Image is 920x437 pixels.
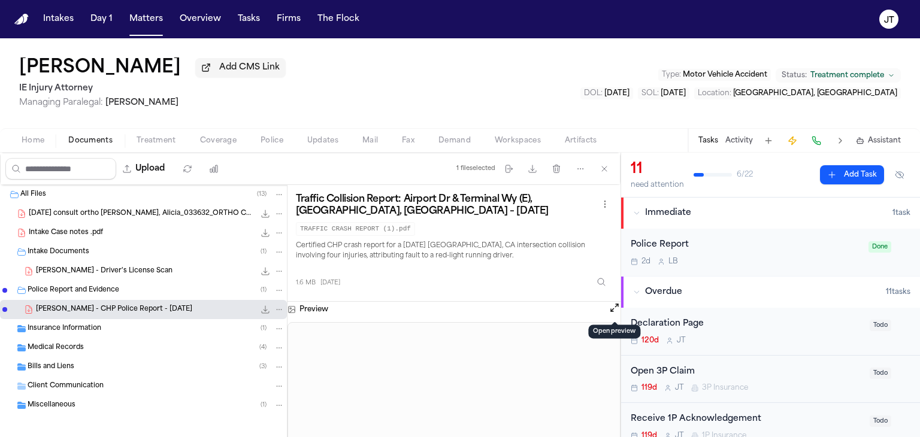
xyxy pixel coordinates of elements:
button: Make a Call [808,132,825,149]
span: [GEOGRAPHIC_DATA], [GEOGRAPHIC_DATA] [733,90,897,97]
span: 11 task s [886,287,910,297]
a: Home [14,14,29,25]
span: Police [261,136,283,145]
span: Demand [438,136,471,145]
span: 6 / 22 [737,170,753,180]
span: ( 1 ) [261,325,267,332]
span: 120d [641,336,659,345]
span: SOL : [641,90,659,97]
span: Insurance Information [28,324,101,334]
div: Receive 1P Acknowledgement [631,412,862,426]
span: 3P Insurance [702,383,748,393]
button: The Flock [313,8,364,30]
button: Hide completed tasks (⌘⇧H) [889,165,910,184]
span: Immediate [645,207,691,219]
span: Todo [870,320,891,331]
span: [PERSON_NAME] [105,98,178,107]
div: 11 [631,160,684,179]
img: Finch Logo [14,14,29,25]
span: [DATE] [320,278,340,287]
button: Edit Type: Motor Vehicle Accident [658,69,771,81]
h3: Preview [299,305,328,314]
span: Type : [662,71,681,78]
span: Updates [307,136,338,145]
span: Home [22,136,44,145]
button: Matters [125,8,168,30]
span: 1 task [892,208,910,218]
span: 2d [641,257,650,266]
span: Done [868,241,891,253]
button: Tasks [698,136,718,145]
span: All Files [20,190,46,200]
button: Assistant [856,136,901,145]
span: [DATE] [604,90,630,97]
button: Open preview [609,302,621,317]
span: 1.6 MB [296,278,316,287]
div: Open preview [588,324,640,338]
span: ( 1 ) [261,402,267,408]
span: Coverage [200,136,237,145]
button: Firms [272,8,305,30]
button: Download A. Acosta - Driver's License Scan [259,265,271,277]
button: Edit Location: Ontario, CA [694,87,901,99]
span: Intake Documents [28,247,89,257]
span: Todo [870,415,891,427]
span: Client Communication [28,381,104,392]
span: Mail [362,136,378,145]
button: Edit SOL: 2027-03-25 [638,87,689,99]
button: Edit DOL: 2025-03-25 [580,87,633,99]
span: ( 1 ) [261,287,267,293]
span: Medical Records [28,343,84,353]
h3: Traffic Collision Report: Airport Dr & Terminal Wy (E), [GEOGRAPHIC_DATA], [GEOGRAPHIC_DATA] – [D... [296,193,598,217]
button: Add Task [820,165,884,184]
div: Open task: Declaration Page [621,308,920,356]
span: 119d [641,383,657,393]
span: [DATE] [661,90,686,97]
button: Download Intake Case notes .pdf [259,227,271,239]
span: Treatment [137,136,176,145]
span: [DATE] consult ortho [PERSON_NAME], Alicia_033632_ORTHO CONSULT_03-31-2025_1745800976021.pdf [29,209,255,219]
div: Open task: Police Report [621,229,920,276]
button: Add CMS Link [195,58,286,77]
span: ( 13 ) [257,191,267,198]
span: [PERSON_NAME] - CHP Police Report - [DATE] [36,305,192,315]
input: Search files [5,158,116,180]
button: Download A. Acosta - CHP Police Report - 3.25.25 [259,304,271,315]
span: Police Report and Evidence [28,286,119,296]
div: 1 file selected [456,165,495,172]
span: Assistant [868,136,901,145]
span: ( 1 ) [261,248,267,255]
span: [PERSON_NAME] - Driver's License Scan [36,266,172,277]
button: Create Immediate Task [784,132,801,149]
span: Fax [402,136,414,145]
div: Open 3P Claim [631,365,862,379]
h2: IE Injury Attorney [19,81,286,96]
button: Tasks [233,8,265,30]
div: Declaration Page [631,317,862,331]
div: Police Report [631,238,861,252]
button: Open preview [609,302,621,314]
code: TRAFFIC CRASH REPORT (1).pdf [296,222,415,236]
span: L B [668,257,678,266]
span: DOL : [584,90,603,97]
a: Day 1 [86,8,117,30]
span: Miscellaneous [28,400,75,411]
p: Certified CHP crash report for a [DATE] [GEOGRAPHIC_DATA], CA intersection collision involving fo... [296,241,612,262]
span: J T [675,383,684,393]
a: Intakes [38,8,78,30]
button: Download 3.31.25 consult ortho Acosta, Alicia_033632_ORTHO CONSULT_03-31-2025_1745800976021.pdf [259,208,271,220]
button: Edit matter name [19,57,181,79]
span: Motor Vehicle Accident [683,71,767,78]
span: Bills and Liens [28,362,74,372]
span: Intake Case notes .pdf [29,228,103,238]
span: Documents [68,136,113,145]
span: J T [677,336,686,345]
button: Overview [175,8,226,30]
span: Todo [870,368,891,379]
button: Inspect [591,271,612,293]
span: Managing Paralegal: [19,98,103,107]
span: ( 3 ) [259,363,267,370]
